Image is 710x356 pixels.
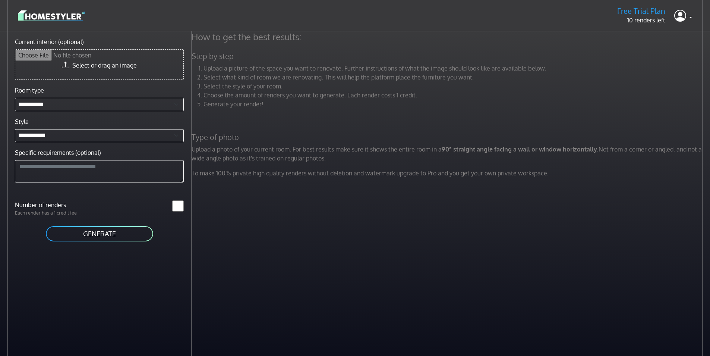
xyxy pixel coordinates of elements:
button: GENERATE [45,225,154,242]
h5: Step by step [187,51,709,61]
p: 10 renders left [617,16,665,25]
label: Number of renders [10,200,100,209]
label: Specific requirements (optional) [15,148,101,157]
li: Select what kind of room we are renovating. This will help the platform place the furniture you w... [203,73,704,82]
label: Current interior (optional) [15,37,84,46]
strong: 90° straight angle facing a wall or window horizontally. [442,146,599,153]
p: To make 100% private high quality renders without deletion and watermark upgrade to Pro and you g... [187,169,709,178]
label: Room type [15,86,44,95]
li: Select the style of your room. [203,82,704,91]
p: Each render has a 1 credit fee [10,209,100,216]
li: Generate your render! [203,100,704,109]
img: logo-3de290ba35641baa71223ecac5eacb59cb85b4c7fdf211dc9aaecaaee71ea2f8.svg [18,9,85,22]
h4: How to get the best results: [187,31,709,43]
li: Choose the amount of renders you want to generate. Each render costs 1 credit. [203,91,704,100]
li: Upload a picture of the space you want to renovate. Further instructions of what the image should... [203,64,704,73]
h5: Free Trial Plan [617,6,665,16]
p: Upload a photo of your current room. For best results make sure it shows the entire room in a Not... [187,145,709,163]
h5: Type of photo [187,132,709,142]
label: Style [15,117,29,126]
